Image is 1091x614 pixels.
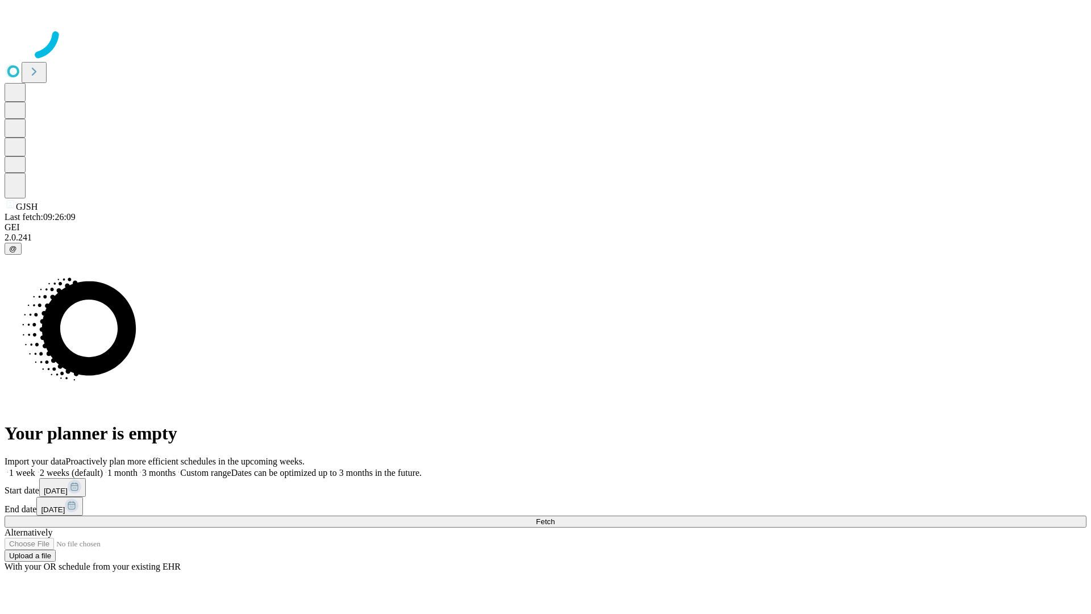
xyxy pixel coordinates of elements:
[39,478,86,497] button: [DATE]
[142,468,176,478] span: 3 months
[9,244,17,253] span: @
[5,528,52,537] span: Alternatively
[5,516,1086,528] button: Fetch
[5,497,1086,516] div: End date
[16,202,38,211] span: GJSH
[5,478,1086,497] div: Start date
[5,562,181,571] span: With your OR schedule from your existing EHR
[41,505,65,514] span: [DATE]
[36,497,83,516] button: [DATE]
[5,243,22,255] button: @
[40,468,103,478] span: 2 weeks (default)
[5,212,76,222] span: Last fetch: 09:26:09
[231,468,422,478] span: Dates can be optimized up to 3 months in the future.
[44,487,68,495] span: [DATE]
[180,468,231,478] span: Custom range
[66,457,305,466] span: Proactively plan more efficient schedules in the upcoming weeks.
[5,423,1086,444] h1: Your planner is empty
[5,550,56,562] button: Upload a file
[107,468,138,478] span: 1 month
[9,468,35,478] span: 1 week
[536,517,555,526] span: Fetch
[5,222,1086,233] div: GEI
[5,457,66,466] span: Import your data
[5,233,1086,243] div: 2.0.241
